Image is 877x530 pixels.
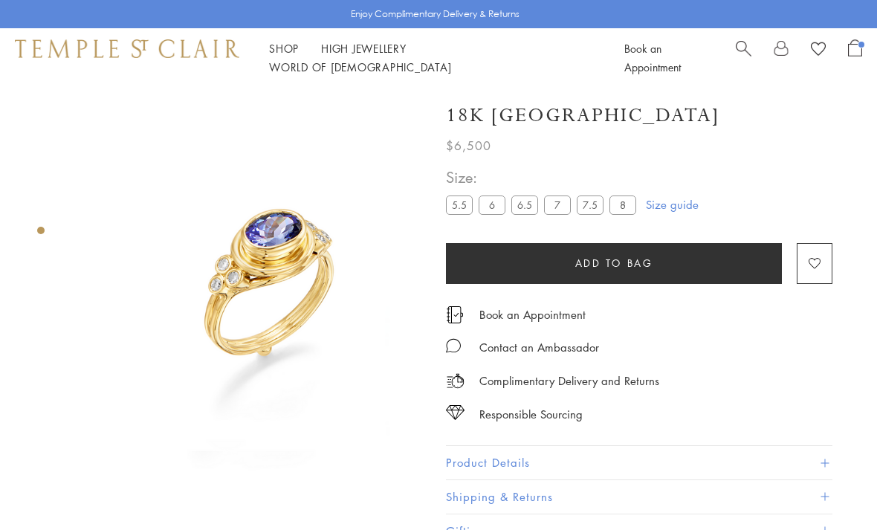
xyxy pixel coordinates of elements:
label: 7 [544,195,571,214]
label: 8 [609,195,636,214]
a: ShopShop [269,41,299,56]
button: Add to bag [446,243,782,284]
button: Product Details [446,446,832,479]
label: 5.5 [446,195,473,214]
img: MessageIcon-01_2.svg [446,338,461,353]
a: View Wishlist [811,39,826,62]
a: High JewelleryHigh Jewellery [321,41,407,56]
label: 7.5 [577,195,603,214]
div: Contact an Ambassador [479,338,599,357]
img: icon_sourcing.svg [446,405,465,420]
p: Enjoy Complimentary Delivery & Returns [351,7,520,22]
a: Size guide [646,197,699,212]
img: Temple St. Clair [15,39,239,57]
label: 6.5 [511,195,538,214]
a: Search [736,39,751,77]
div: Product gallery navigation [37,223,45,246]
p: Complimentary Delivery and Returns [479,372,659,390]
nav: Main navigation [269,39,591,77]
a: Book an Appointment [479,306,586,323]
span: Size: [446,165,642,190]
span: $6,500 [446,136,491,155]
a: Book an Appointment [624,41,681,74]
img: 18K Tanzanite Temple Ring [97,88,424,496]
label: 6 [479,195,505,214]
h1: 18K [GEOGRAPHIC_DATA] [446,103,719,129]
button: Shipping & Returns [446,480,832,514]
iframe: Gorgias live chat messenger [803,460,862,515]
a: Open Shopping Bag [848,39,862,77]
img: icon_delivery.svg [446,372,465,390]
a: World of [DEMOGRAPHIC_DATA]World of [DEMOGRAPHIC_DATA] [269,59,451,74]
div: Responsible Sourcing [479,405,583,424]
span: Add to bag [575,255,653,271]
img: icon_appointment.svg [446,306,464,323]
